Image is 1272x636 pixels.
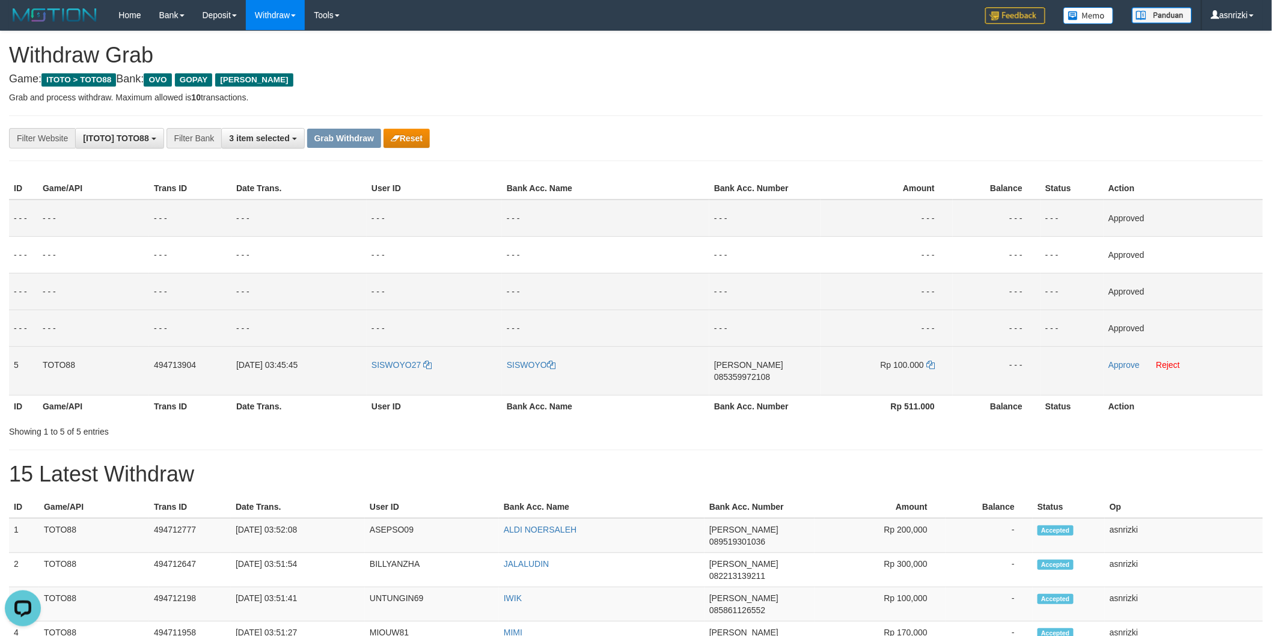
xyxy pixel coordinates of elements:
[38,310,149,346] td: - - -
[149,395,231,417] th: Trans ID
[1132,7,1192,23] img: panduan.png
[709,395,821,417] th: Bank Acc. Number
[149,496,231,518] th: Trans ID
[1041,310,1104,346] td: - - -
[953,395,1041,417] th: Balance
[231,395,367,417] th: Date Trans.
[9,310,38,346] td: - - -
[1104,236,1263,273] td: Approved
[9,395,38,417] th: ID
[9,128,75,148] div: Filter Website
[507,360,555,370] a: SISWOYO
[367,236,502,273] td: - - -
[1041,395,1104,417] th: Status
[502,310,709,346] td: - - -
[815,518,946,553] td: Rp 200,000
[9,346,38,395] td: 5
[41,73,116,87] span: ITOTO > TOTO88
[215,73,293,87] span: [PERSON_NAME]
[229,133,289,143] span: 3 item selected
[236,360,298,370] span: [DATE] 03:45:45
[367,395,502,417] th: User ID
[154,360,196,370] span: 494713904
[191,93,201,102] strong: 10
[39,496,149,518] th: Game/API
[221,128,304,148] button: 3 item selected
[946,518,1033,553] td: -
[9,200,38,237] td: - - -
[149,587,231,622] td: 494712198
[144,73,171,87] span: OVO
[1104,273,1263,310] td: Approved
[502,177,709,200] th: Bank Acc. Name
[709,177,821,200] th: Bank Acc. Number
[9,43,1263,67] h1: Withdraw Grab
[1038,594,1074,604] span: Accepted
[9,6,100,24] img: MOTION_logo.png
[149,518,231,553] td: 494712777
[367,310,502,346] td: - - -
[1105,587,1263,622] td: asnrizki
[1104,200,1263,237] td: Approved
[149,273,231,310] td: - - -
[231,273,367,310] td: - - -
[821,310,953,346] td: - - -
[1038,560,1074,570] span: Accepted
[372,360,421,370] span: SISWOYO27
[926,360,935,370] a: Copy 100000 to clipboard
[365,496,499,518] th: User ID
[365,553,499,587] td: BILLYANZHA
[946,587,1033,622] td: -
[1105,496,1263,518] th: Op
[881,360,924,370] span: Rp 100.000
[5,5,41,41] button: Open LiveChat chat widget
[1156,360,1180,370] a: Reject
[39,518,149,553] td: TOTO88
[231,518,365,553] td: [DATE] 03:52:08
[502,395,709,417] th: Bank Acc. Name
[149,177,231,200] th: Trans ID
[38,177,149,200] th: Game/API
[9,496,39,518] th: ID
[231,310,367,346] td: - - -
[953,310,1041,346] td: - - -
[384,129,430,148] button: Reset
[709,593,778,603] span: [PERSON_NAME]
[504,593,522,603] a: IWIK
[1063,7,1114,24] img: Button%20Memo.svg
[502,200,709,237] td: - - -
[231,200,367,237] td: - - -
[502,273,709,310] td: - - -
[9,236,38,273] td: - - -
[815,553,946,587] td: Rp 300,000
[365,587,499,622] td: UNTUNGIN69
[367,177,502,200] th: User ID
[1038,525,1074,536] span: Accepted
[38,395,149,417] th: Game/API
[1041,236,1104,273] td: - - -
[714,360,783,370] span: [PERSON_NAME]
[504,525,576,534] a: ALDI NOERSALEH
[38,236,149,273] td: - - -
[167,128,222,148] div: Filter Bank
[815,587,946,622] td: Rp 100,000
[9,273,38,310] td: - - -
[821,395,953,417] th: Rp 511.000
[149,310,231,346] td: - - -
[502,236,709,273] td: - - -
[705,496,815,518] th: Bank Acc. Number
[231,553,365,587] td: [DATE] 03:51:54
[9,462,1263,486] h1: 15 Latest Withdraw
[9,177,38,200] th: ID
[83,133,148,143] span: [ITOTO] TOTO88
[821,273,953,310] td: - - -
[985,7,1045,24] img: Feedback.jpg
[9,91,1263,103] p: Grab and process withdraw. Maximum allowed is transactions.
[9,421,521,438] div: Showing 1 to 5 of 5 entries
[709,605,765,615] span: Copy 085861126552 to clipboard
[149,553,231,587] td: 494712647
[821,200,953,237] td: - - -
[946,496,1033,518] th: Balance
[9,73,1263,85] h4: Game: Bank:
[1105,518,1263,553] td: asnrizki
